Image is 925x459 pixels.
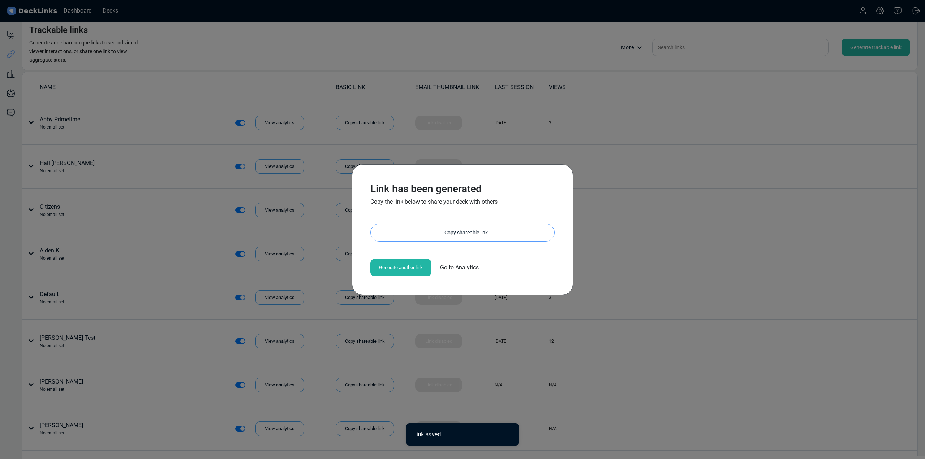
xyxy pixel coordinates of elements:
span: Go to Analytics [440,263,479,272]
div: Link saved! [413,430,507,439]
span: Copy the link below to share your deck with others [370,198,498,205]
button: close [507,430,512,438]
h3: Link has been generated [370,183,555,195]
div: Generate another link [370,259,431,276]
div: Copy shareable link [378,224,554,241]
